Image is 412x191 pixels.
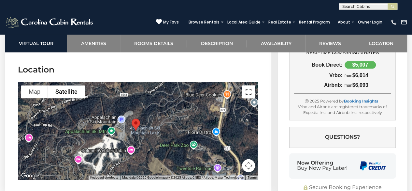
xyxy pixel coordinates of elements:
[343,82,391,88] div: $6,093
[294,50,391,55] h4: REAL-TIME COMPARISON RATES
[334,18,353,27] a: About
[355,18,386,27] a: Owner Login
[345,83,352,88] span: from
[20,171,41,180] a: Open this area in Google Maps (opens a new window)
[355,34,407,52] a: Location
[345,61,376,69] div: $5,007
[242,159,255,172] button: Map camera controls
[343,72,391,78] div: $6,014
[122,176,243,179] span: Map data ©2025 Google Imagery ©2025 Airbus, CNES / Airbus, Maxar Technologies
[294,62,342,68] div: Book Direct:
[67,34,120,52] a: Amenities
[20,171,41,180] img: Google
[296,18,333,27] a: Rental Program
[401,19,407,25] img: mail-regular-white.png
[21,85,48,98] button: Show street map
[294,72,342,78] div: Vrbo:
[224,18,264,27] a: Local Area Guide
[185,18,223,27] a: Browse Rentals
[344,99,378,103] a: Booking Insights
[90,175,118,180] button: Keyboard shortcuts
[247,176,256,179] a: Terms (opens in new tab)
[294,104,391,115] div: Vrbo and Airbnb are registered trademarks of Expedia Inc. and Airbnb Inc. respectively
[5,34,67,52] a: Virtual Tour
[391,19,397,25] img: phone-regular-white.png
[297,160,347,171] div: Now Offering
[345,73,352,78] span: from
[289,127,396,148] button: Questions?
[18,64,258,75] h3: Location
[294,98,391,104] div: Ⓒ 2025 Powered by
[305,34,355,52] a: Reviews
[156,19,179,25] a: My Favs
[242,85,255,98] button: Toggle fullscreen view
[120,34,187,52] a: Rooms Details
[294,82,342,88] div: Airbnb:
[129,116,143,133] div: Freedom Lodge
[297,166,347,171] span: Buy Now Pay Later!
[265,18,294,27] a: Real Estate
[247,34,305,52] a: Availability
[163,19,179,25] span: My Favs
[48,85,85,98] button: Show satellite imagery
[187,34,247,52] a: Description
[5,16,95,29] img: White-1-2.png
